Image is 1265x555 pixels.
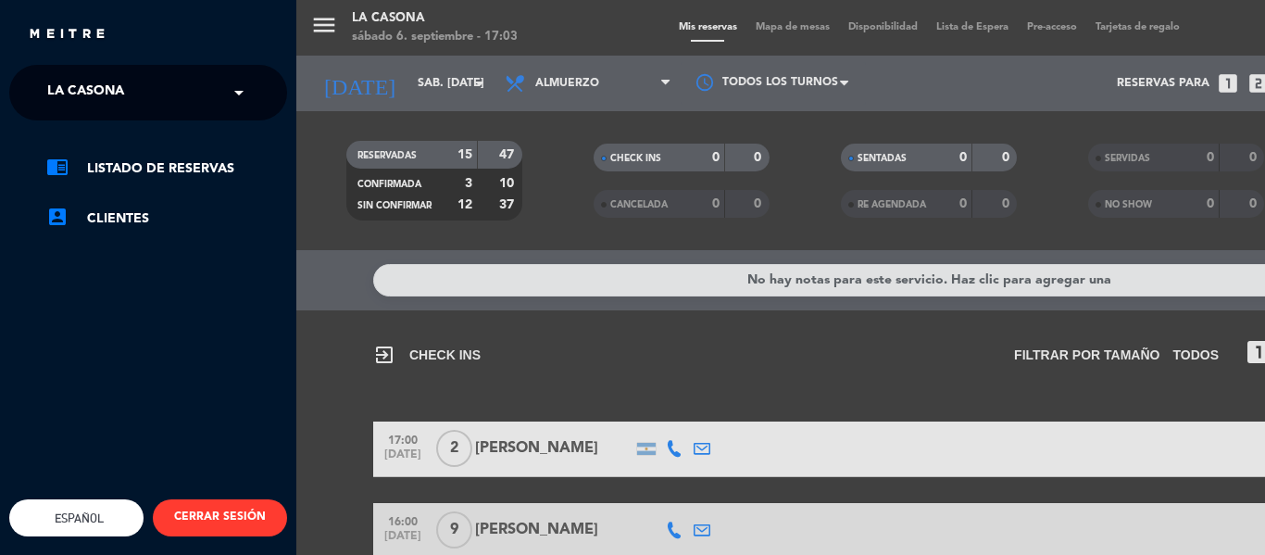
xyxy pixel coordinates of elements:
button: CERRAR SESIÓN [153,499,287,536]
span: La Casona [47,73,124,112]
i: chrome_reader_mode [46,156,69,178]
span: Español [50,511,104,525]
a: Clientes [46,208,287,230]
a: Listado de Reservas [46,158,287,180]
i: account_box [46,206,69,228]
img: MEITRE [28,28,106,42]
